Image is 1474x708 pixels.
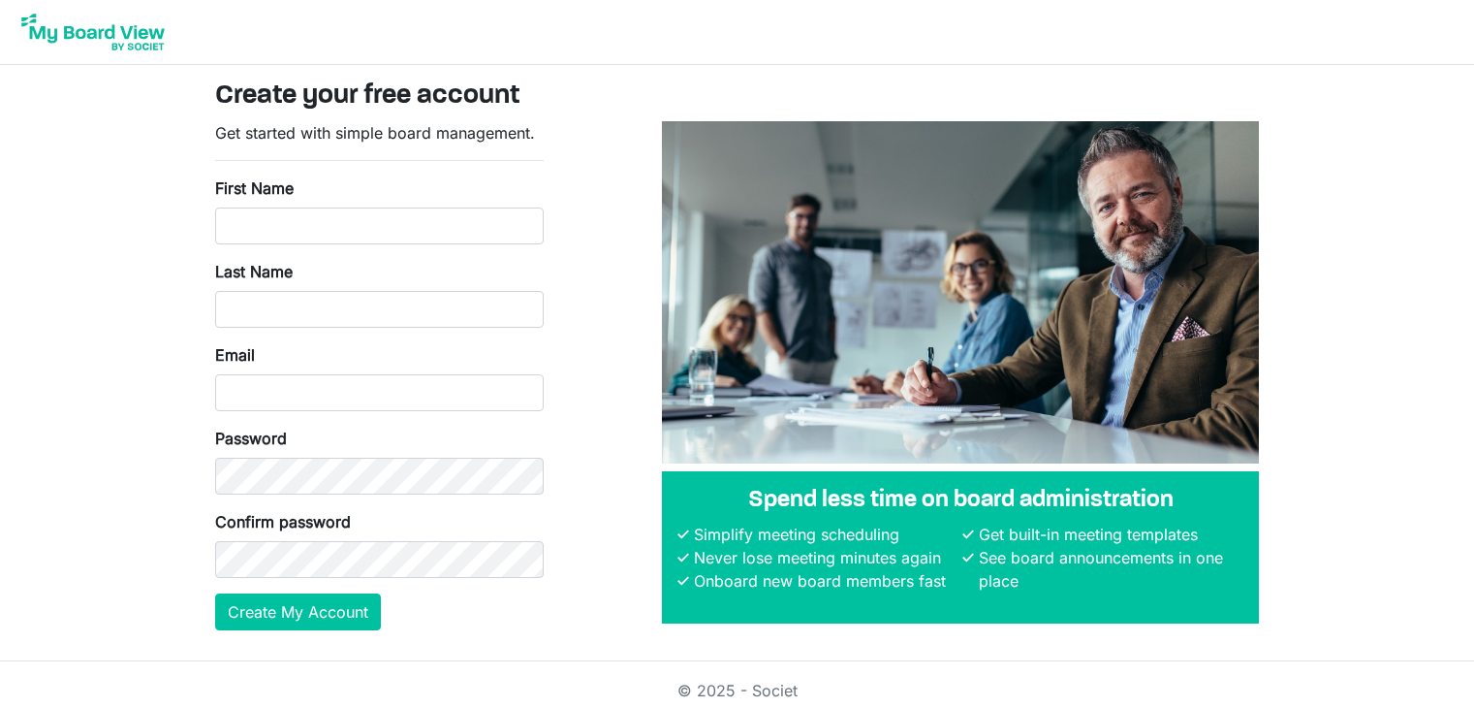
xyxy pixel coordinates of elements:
[689,546,958,569] li: Never lose meeting minutes again
[215,260,293,283] label: Last Name
[689,523,958,546] li: Simplify meeting scheduling
[974,523,1243,546] li: Get built-in meeting templates
[677,487,1243,515] h4: Spend less time on board administration
[215,343,255,367] label: Email
[215,123,535,143] span: Get started with simple board management.
[662,121,1259,464] img: A photograph of board members sitting at a table
[215,594,381,630] button: Create My Account
[215,177,294,200] label: First Name
[677,681,798,700] a: © 2025 - Societ
[215,427,287,450] label: Password
[215,510,351,533] label: Confirm password
[689,569,958,593] li: Onboard new board members fast
[215,80,1260,113] h3: Create your free account
[16,8,171,56] img: My Board View Logo
[974,546,1243,593] li: See board announcements in one place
